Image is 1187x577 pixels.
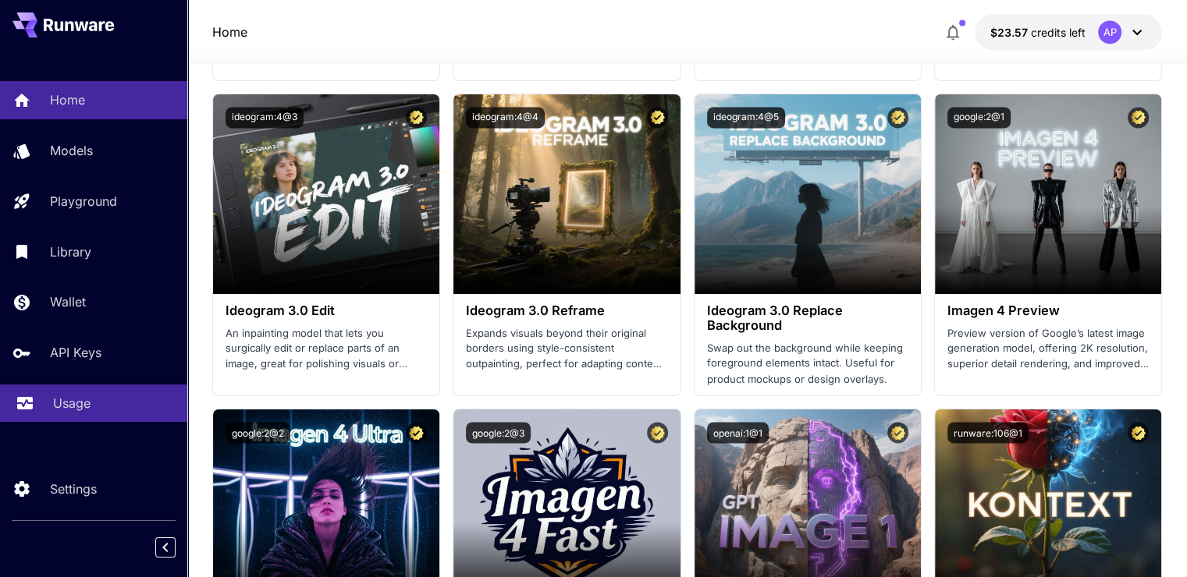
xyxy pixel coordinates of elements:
[947,326,1149,372] p: Preview version of Google’s latest image generation model, offering 2K resolution, superior detai...
[50,343,101,362] p: API Keys
[707,341,908,387] p: Swap out the background while keeping foreground elements intact. Useful for product mockups or d...
[50,480,97,498] p: Settings
[1128,107,1149,128] button: Certified Model – Vetted for best performance and includes a commercial license.
[226,303,427,318] h3: Ideogram 3.0 Edit
[406,422,427,443] button: Certified Model – Vetted for best performance and includes a commercial license.
[212,23,247,41] a: Home
[466,303,667,318] h3: Ideogram 3.0 Reframe
[935,94,1161,294] img: alt
[466,326,667,372] p: Expands visuals beyond their original borders using style-consistent outpainting, perfect for ada...
[226,422,290,443] button: google:2@2
[50,242,91,261] p: Library
[155,537,176,558] button: Collapse sidebar
[947,107,1011,128] button: google:2@1
[1128,422,1149,443] button: Certified Model – Vetted for best performance and includes a commercial license.
[167,533,187,561] div: Collapse sidebar
[707,107,785,128] button: ideogram:4@5
[647,422,668,443] button: Certified Model – Vetted for best performance and includes a commercial license.
[695,94,921,294] img: alt
[406,107,427,128] button: Certified Model – Vetted for best performance and includes a commercial license.
[50,292,86,311] p: Wallet
[1098,20,1121,44] div: AP
[990,24,1086,41] div: $23.57418
[887,107,908,128] button: Certified Model – Vetted for best performance and includes a commercial license.
[975,14,1162,50] button: $23.57418AP
[1031,26,1086,39] span: credits left
[947,303,1149,318] h3: Imagen 4 Preview
[226,107,304,128] button: ideogram:4@3
[453,94,680,294] img: alt
[707,422,769,443] button: openai:1@1
[707,303,908,333] h3: Ideogram 3.0 Replace Background
[50,141,93,160] p: Models
[226,326,427,372] p: An inpainting model that lets you surgically edit or replace parts of an image, great for polishi...
[990,26,1031,39] span: $23.57
[50,192,117,211] p: Playground
[887,422,908,443] button: Certified Model – Vetted for best performance and includes a commercial license.
[647,107,668,128] button: Certified Model – Vetted for best performance and includes a commercial license.
[947,422,1029,443] button: runware:106@1
[50,90,85,109] p: Home
[466,107,545,128] button: ideogram:4@4
[213,94,439,294] img: alt
[212,23,247,41] nav: breadcrumb
[53,394,91,412] p: Usage
[466,422,531,443] button: google:2@3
